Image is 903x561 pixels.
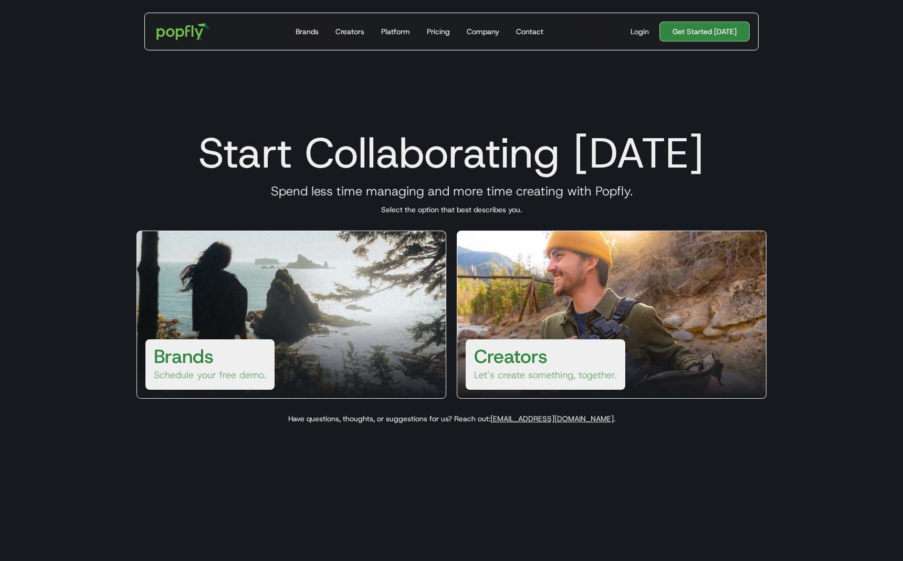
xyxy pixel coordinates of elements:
h1: Start Collaborating [DATE] [124,128,779,178]
div: Company [467,26,499,37]
div: Pricing [427,26,450,37]
a: Pricing [423,13,454,50]
a: Brands [291,13,323,50]
div: Platform [381,26,410,37]
a: Platform [377,13,414,50]
p: Schedule your free demo. [154,369,266,381]
div: Creators [335,26,364,37]
h3: Spend less time managing and more time creating with Popfly. [124,183,779,199]
h3: Brands [154,344,214,369]
div: Brands [296,26,319,37]
a: CreatorsLet’s create something, together. [457,231,766,399]
div: Contact [516,26,543,37]
p: Let’s create something, together. [474,369,617,381]
a: Creators [331,13,369,50]
div: Login [631,26,649,37]
p: Have questions, thoughts, or suggestions for us? Reach out: . [124,413,779,424]
a: Login [626,26,653,37]
h3: Creators [474,344,548,369]
a: home [149,16,217,47]
p: Select the option that best describes you. [124,204,779,215]
a: Company [463,13,503,50]
a: Contact [512,13,548,50]
a: [EMAIL_ADDRESS][DOMAIN_NAME] [490,414,614,423]
a: Get Started [DATE] [659,22,750,41]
